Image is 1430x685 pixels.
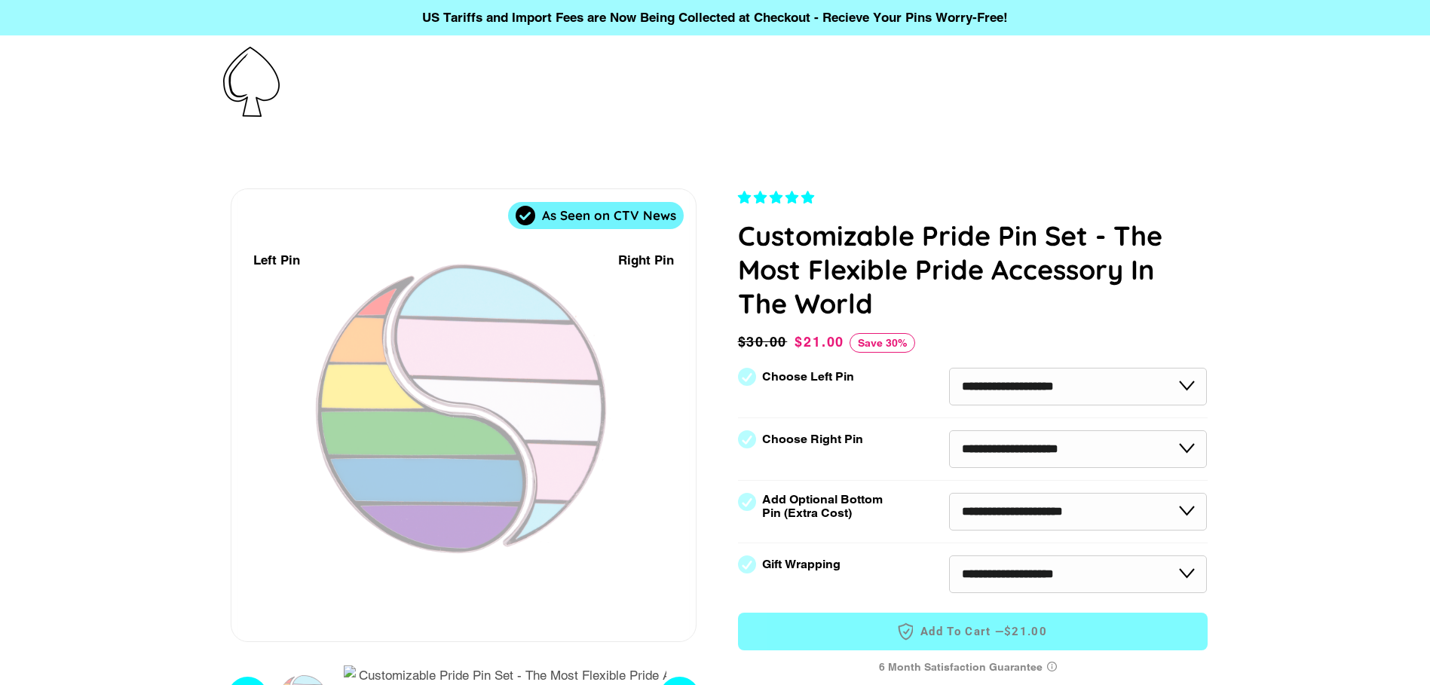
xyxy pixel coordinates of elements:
label: Gift Wrapping [762,558,841,571]
label: Add Optional Bottom Pin (Extra Cost) [762,493,889,520]
h1: Customizable Pride Pin Set - The Most Flexible Pride Accessory In The World [738,219,1208,320]
button: Add to Cart —$21.00 [738,613,1208,650]
label: Choose Left Pin [762,370,854,384]
span: $21.00 [795,334,844,350]
span: 4.83 stars [738,190,818,205]
span: $30.00 [738,332,792,353]
span: Save 30% [850,333,915,353]
img: Pin-Ace [223,47,280,117]
label: Choose Right Pin [762,433,863,446]
div: Right Pin [618,250,674,271]
span: $21.00 [1004,624,1047,640]
div: 6 Month Satisfaction Guarantee [738,653,1208,681]
span: Add to Cart — [761,622,1185,641]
